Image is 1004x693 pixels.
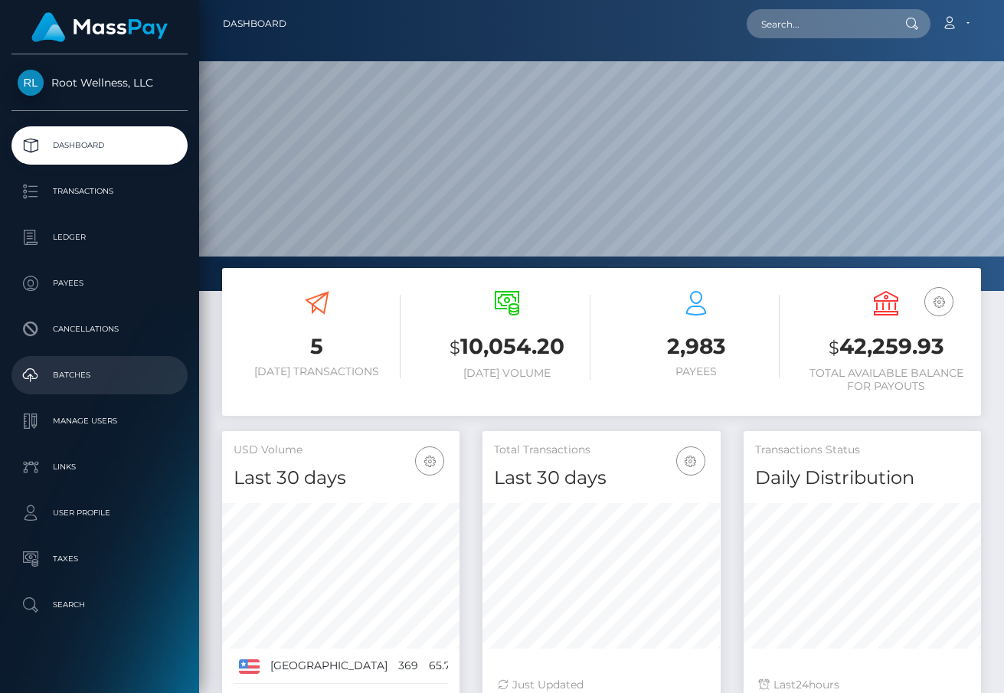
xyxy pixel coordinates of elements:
a: Links [11,448,188,486]
p: Links [18,456,182,479]
h6: Payees [613,365,780,378]
h3: 5 [234,332,401,361]
img: US.png [239,659,260,673]
h6: [DATE] Volume [424,367,590,380]
a: Transactions [11,172,188,211]
p: Taxes [18,548,182,570]
h6: [DATE] Transactions [234,365,401,378]
td: [GEOGRAPHIC_DATA] [265,649,393,684]
a: Ledger [11,218,188,257]
img: MassPay Logo [31,12,168,42]
td: 65.78% [424,649,472,684]
h3: 42,259.93 [803,332,970,363]
a: Dashboard [223,8,286,40]
a: Taxes [11,540,188,578]
small: $ [450,337,460,358]
p: Batches [18,364,182,387]
p: Dashboard [18,134,182,157]
p: User Profile [18,502,182,525]
a: Dashboard [11,126,188,165]
img: Root Wellness, LLC [18,70,44,96]
h3: 10,054.20 [424,332,590,363]
a: Payees [11,264,188,302]
a: Manage Users [11,402,188,440]
h5: Total Transactions [494,443,708,458]
p: Payees [18,272,182,295]
a: User Profile [11,494,188,532]
h5: USD Volume [234,443,448,458]
span: Root Wellness, LLC [11,76,188,90]
a: Cancellations [11,310,188,348]
span: 24 [796,678,809,691]
a: Batches [11,356,188,394]
small: $ [829,337,839,358]
input: Search... [747,9,891,38]
p: Search [18,593,182,616]
h5: Transactions Status [755,443,970,458]
h4: Daily Distribution [755,465,970,492]
p: Cancellations [18,318,182,341]
h4: Last 30 days [234,465,448,492]
a: Search [11,586,188,624]
p: Ledger [18,226,182,249]
p: Manage Users [18,410,182,433]
h6: Total Available Balance for Payouts [803,367,970,393]
div: Last hours [759,677,966,693]
td: 369 [393,649,424,684]
h3: 2,983 [613,332,780,361]
p: Transactions [18,180,182,203]
h4: Last 30 days [494,465,708,492]
div: Just Updated [498,677,705,693]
